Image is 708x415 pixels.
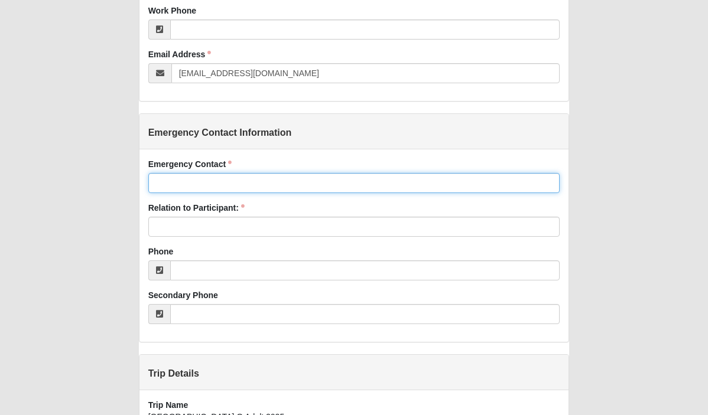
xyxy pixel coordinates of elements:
[148,5,196,17] label: Work Phone
[148,368,560,379] h4: Trip Details
[148,48,212,60] label: Email Address
[148,202,245,214] label: Relation to Participant:
[148,246,174,257] label: Phone
[148,127,560,138] h4: Emergency Contact Information
[148,289,218,301] label: Secondary Phone
[148,158,232,170] label: Emergency Contact
[148,399,189,411] label: Trip Name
